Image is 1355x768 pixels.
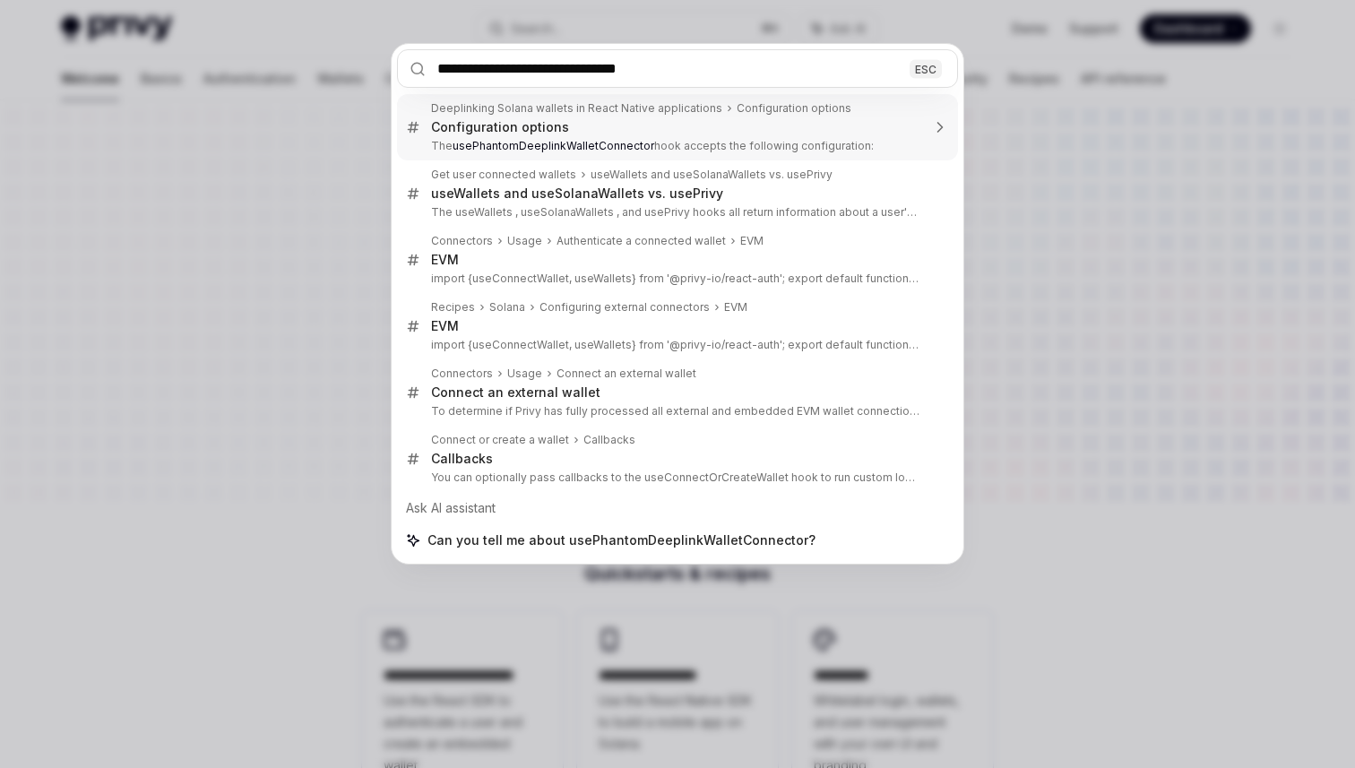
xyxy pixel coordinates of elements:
[557,367,696,381] div: Connect an external wallet
[910,59,942,78] div: ESC
[431,252,459,268] div: EVM
[431,139,920,153] p: The hook accepts the following configuration:
[427,531,816,549] span: Can you tell me about usePhantomDeeplinkWalletConnector?
[431,119,569,135] div: Configuration options
[397,492,958,524] div: Ask AI assistant
[583,433,635,447] div: Callbacks
[431,470,920,485] p: You can optionally pass callbacks to the useConnectOrCreateWallet hook to run custom logic after con
[724,300,747,315] div: EVM
[591,168,833,182] div: useWallets and useSolanaWallets vs. usePrivy
[431,234,493,248] div: Connectors
[453,139,654,152] b: usePhantomDeeplinkWalletConnector
[740,234,764,248] div: EVM
[431,186,723,202] div: useWallets and useSolanaWallets vs. usePrivy
[489,300,525,315] div: Solana
[539,300,710,315] div: Configuring external connectors
[431,384,600,401] div: Connect an external wallet
[737,101,851,116] div: Configuration options
[557,234,726,248] div: Authenticate a connected wallet
[431,338,920,352] p: import {useConnectWallet, useWallets} from '@privy-io/react-auth'; export default function WalletBu
[431,300,475,315] div: Recipes
[431,168,576,182] div: Get user connected wallets
[431,451,493,467] div: Callbacks
[431,272,920,286] p: import {useConnectWallet, useWallets} from '@privy-io/react-auth'; export default function WalletBu
[431,367,493,381] div: Connectors
[431,404,920,419] p: To determine if Privy has fully processed all external and embedded EVM wallet connections, use the
[431,433,569,447] div: Connect or create a wallet
[507,367,542,381] div: Usage
[431,318,459,334] div: EVM
[507,234,542,248] div: Usage
[431,101,722,116] div: Deeplinking Solana wallets in React Native applications
[431,205,920,220] p: The useWallets , useSolanaWallets , and usePrivy hooks all return information about a user's wallets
